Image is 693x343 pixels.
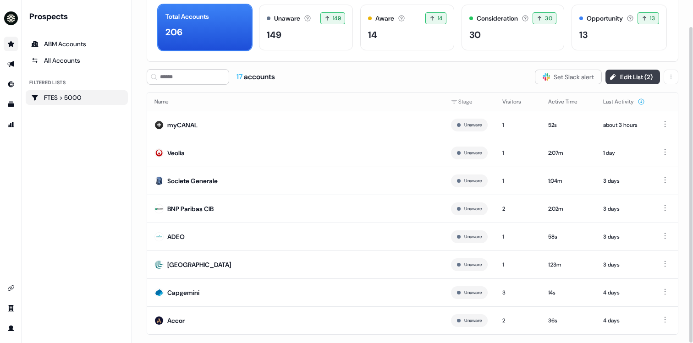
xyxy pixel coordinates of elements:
button: Edit List (2) [605,70,660,84]
div: 3 [502,288,533,297]
div: 2 [502,204,533,213]
div: Aware [375,14,394,23]
div: FTES > 5000 [31,93,122,102]
a: Go to profile [4,321,18,336]
button: Unaware [464,289,482,297]
a: Go to attribution [4,117,18,132]
div: 206 [165,25,182,39]
div: 36s [548,316,588,325]
div: 30 [469,28,481,42]
div: about 3 hours [603,120,645,130]
div: 3 days [603,176,645,185]
div: All Accounts [31,56,122,65]
button: Unaware [464,149,482,157]
div: 58s [548,232,588,241]
button: Unaware [464,121,482,129]
div: 1 [502,232,533,241]
div: 2:02m [548,204,588,213]
div: 1 day [603,148,645,158]
button: Unaware [464,177,482,185]
div: 1:23m [548,260,588,269]
div: [GEOGRAPHIC_DATA] [167,260,231,269]
div: 3 days [603,232,645,241]
a: ABM Accounts [26,37,128,51]
a: Go to prospects [4,37,18,51]
a: Go to outbound experience [4,57,18,71]
button: Set Slack alert [535,70,602,84]
div: 3 days [603,204,645,213]
div: 1:04m [548,176,588,185]
span: 14 [438,14,443,23]
button: Unaware [464,261,482,269]
div: 14s [548,288,588,297]
div: 13 [579,28,588,42]
div: 52s [548,120,588,130]
button: Last Activity [603,93,645,110]
div: Opportunity [587,14,623,23]
div: 149 [267,28,281,42]
div: 14 [368,28,377,42]
div: Accor [167,316,185,325]
a: All accounts [26,53,128,68]
div: Filtered lists [29,79,66,87]
div: Veolia [167,148,185,158]
a: Go to FTES > 5000 [26,90,128,105]
div: Consideration [477,14,518,23]
th: Name [147,93,444,111]
div: Societe Generale [167,176,218,185]
div: 1 [502,260,533,269]
a: Go to Inbound [4,77,18,92]
div: ABM Accounts [31,39,122,49]
div: 1 [502,148,533,158]
span: 30 [545,14,552,23]
a: Go to integrations [4,281,18,295]
div: myCANAL [167,120,198,130]
a: Go to team [4,301,18,316]
div: ADEO [167,232,185,241]
div: 1 [502,120,533,130]
div: 1 [502,176,533,185]
div: 2 [502,316,533,325]
button: Active Time [548,93,588,110]
div: 4 days [603,316,645,325]
div: 3 days [603,260,645,269]
button: Unaware [464,316,482,325]
div: 2:07m [548,148,588,158]
div: accounts [236,72,275,82]
span: 149 [333,14,341,23]
div: BNP Paribas CIB [167,204,214,213]
div: Total Accounts [165,12,209,22]
button: Unaware [464,233,482,241]
div: 4 days [603,288,645,297]
div: Stage [451,97,488,106]
button: Unaware [464,205,482,213]
div: Capgemini [167,288,199,297]
a: Go to templates [4,97,18,112]
button: Visitors [502,93,532,110]
div: Unaware [274,14,300,23]
span: 13 [650,14,655,23]
div: Prospects [29,11,128,22]
span: 17 [236,72,244,82]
